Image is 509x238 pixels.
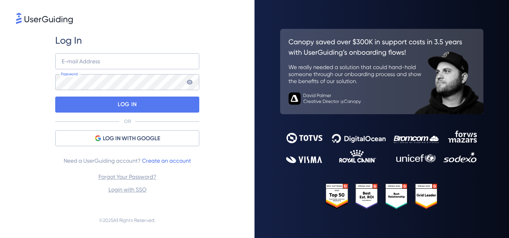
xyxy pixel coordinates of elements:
span: Log In [55,34,82,47]
img: 9302ce2ac39453076f5bc0f2f2ca889b.svg [286,131,477,163]
a: Forgot Your Password? [98,173,156,180]
input: example@company.com [55,53,199,69]
img: 26c0aa7c25a843aed4baddd2b5e0fa68.svg [280,29,483,114]
img: 8faab4ba6bc7696a72372aa768b0286c.svg [16,13,73,24]
span: Need a UserGuiding account? [64,156,191,165]
span: © 2025 All Rights Reserved. [99,216,156,225]
a: Create an account [142,157,191,164]
img: 25303e33045975176eb484905ab012ff.svg [326,184,437,209]
a: Login with SSO [108,186,146,193]
p: OR [124,118,131,125]
span: LOG IN WITH GOOGLE [103,134,160,143]
p: LOG IN [118,98,136,111]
